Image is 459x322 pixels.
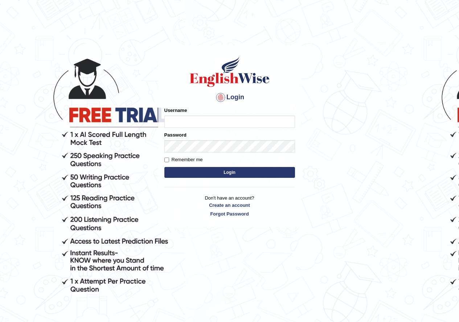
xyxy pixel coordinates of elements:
[164,92,295,103] h4: Login
[164,202,295,209] a: Create an account
[164,107,187,114] label: Username
[188,55,271,88] img: Logo of English Wise sign in for intelligent practice with AI
[164,195,295,217] p: Don't have an account?
[164,167,295,178] button: Login
[164,158,169,162] input: Remember me
[164,210,295,217] a: Forgot Password
[164,156,203,163] label: Remember me
[164,131,187,138] label: Password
